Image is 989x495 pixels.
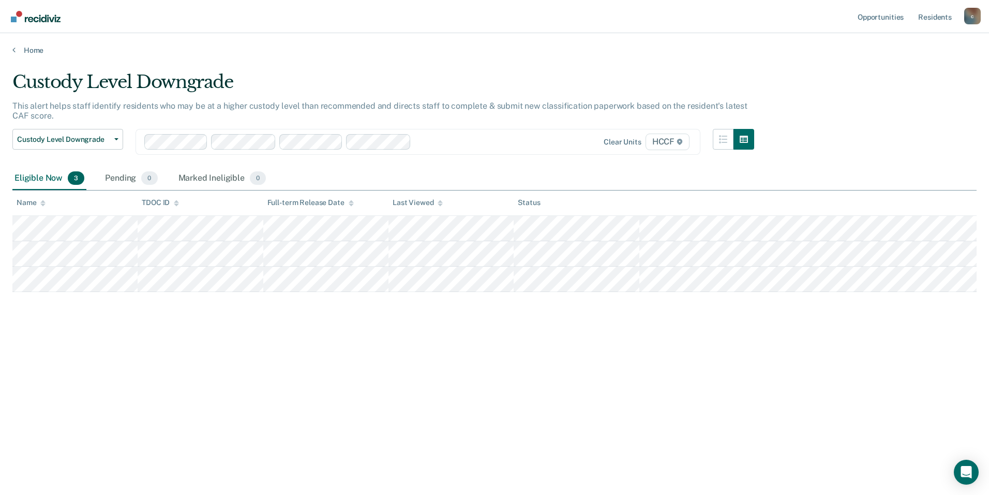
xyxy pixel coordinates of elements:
div: Clear units [604,138,641,147]
img: Recidiviz [11,11,61,22]
span: 0 [250,171,266,185]
p: This alert helps staff identify residents who may be at a higher custody level than recommended a... [12,101,747,121]
div: Pending0 [103,167,159,190]
div: c [964,8,981,24]
div: Name [17,198,46,207]
div: Open Intercom Messenger [954,460,979,485]
div: Last Viewed [393,198,443,207]
div: TDOC ID [142,198,179,207]
div: Eligible Now3 [12,167,86,190]
div: Full-term Release Date [267,198,354,207]
div: Status [518,198,540,207]
div: Custody Level Downgrade [12,71,754,101]
span: 0 [141,171,157,185]
a: Home [12,46,977,55]
span: HCCF [646,134,690,150]
button: Profile dropdown button [964,8,981,24]
span: Custody Level Downgrade [17,135,110,144]
button: Custody Level Downgrade [12,129,123,150]
span: 3 [68,171,84,185]
div: Marked Ineligible0 [176,167,268,190]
